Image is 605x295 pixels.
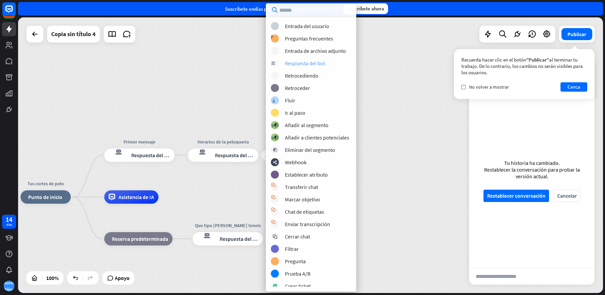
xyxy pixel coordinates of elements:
[285,72,318,79] font: Retrocediendo
[469,84,509,90] font: No volver a mostrar
[124,139,155,145] font: Primer mensaje
[273,98,277,103] font: árbol constructor
[285,35,333,42] font: Preguntas frecuentes
[271,195,278,199] font: bloque_chat en vivo
[272,272,279,276] font: pruebas ab en bloque
[195,222,261,228] font: Que tipo [PERSON_NAME] teneis
[461,57,526,63] font: Recuerda hacer clic en el botón
[272,123,278,127] font: bloque_añadir_al_segmento
[348,5,384,12] font: Suscríbete ahora
[198,139,249,145] font: Horarios de la peluqueria
[272,135,278,140] font: bloque_añadir_al_segmento
[285,196,320,203] font: Marcar objetivo
[557,192,577,199] font: Cancelar
[285,258,306,265] font: Pregunta
[561,28,592,40] button: Publicar
[108,149,125,155] font: respuesta del bot de bloqueo
[484,166,580,180] font: Restablecer la conversación para probar la versión actual.
[271,183,278,187] font: bloque_chat en vivo
[6,215,12,223] font: 14
[285,47,346,54] font: Entrada de archivo adjunto
[254,6,338,12] font: días para obtener tu primer mes por $1
[285,208,324,215] font: Chat de etiquetas
[285,171,328,178] font: Establecer atributo
[192,149,209,155] font: respuesta del bot de bloqueo
[568,31,586,37] font: Publicar
[553,190,581,202] button: Cancelar
[560,82,587,92] button: Cerca
[51,26,96,42] div: Copia sin título 4
[285,159,307,166] font: Webhook
[273,160,277,165] font: webhooks
[274,111,276,115] font: bloque_ir a
[215,152,256,159] font: Respuesta del bot
[285,23,329,29] font: Entrada del usuario
[285,184,318,190] font: Transferir chat
[526,57,549,63] font: "Publicar"
[112,235,168,242] font: Reserva predeterminada
[115,275,130,281] font: Apoyo
[504,160,560,166] font: Tu historia ha cambiado.
[285,245,299,252] font: Filtrar
[272,49,279,53] font: archivo adjunto de bloque
[273,234,277,239] font: bloquear_cerrar_chat
[273,148,277,152] font: bloquear_eliminar_del_segmento
[28,194,62,200] font: Punto de inicio
[285,233,310,240] font: Cerrar chat
[285,221,330,227] font: Enviar transcripción
[271,207,278,212] font: bloque_chat en vivo
[285,97,295,104] font: Fluir
[271,57,278,66] font: respuesta del bot de bloqueo
[271,220,278,224] font: bloque_chat en vivo
[6,222,12,227] font: días
[51,30,96,38] font: Copia sin título 4
[285,60,325,67] font: Respuesta del bot
[285,134,349,141] font: Añadir a clientes potenciales
[271,34,278,38] font: Preguntas frecuentes sobre bloques
[542,272,590,280] font: enviar
[461,57,583,76] font: al terminar tu trabajo. De lo contrario, los cambios no serán visibles para los usuarios.
[483,190,549,202] button: Restablecer conversación
[285,85,310,91] font: Retroceder
[285,283,311,289] font: Crear ticket
[568,84,580,90] font: Cerca
[46,275,59,281] font: 100%
[5,3,25,23] button: Abrir el widget de chat LiveChat
[285,146,335,153] font: Eliminar del segmento
[285,122,328,128] font: Añadir al segmento
[285,270,310,277] font: Prueba A/B
[487,192,545,199] font: Restablecer conversación
[2,215,16,229] a: 14 días
[131,152,172,159] font: Respuesta del bot
[535,269,541,275] font: archivo adjunto de bloque
[220,235,260,242] font: Respuesta del bot
[119,194,154,200] font: Asistencia de IA
[27,181,64,187] font: Tus cortes de pelo
[285,109,305,116] font: Ir al paso
[225,6,254,12] font: Suscríbete en
[197,232,214,239] font: respuesta del bot de bloqueo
